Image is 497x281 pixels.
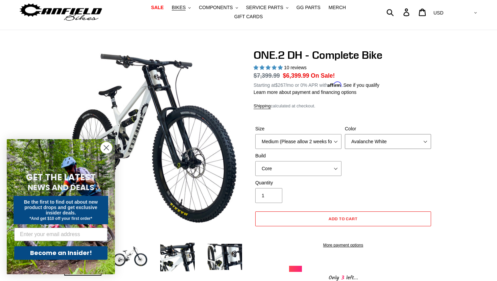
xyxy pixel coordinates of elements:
[284,65,307,70] span: 10 reviews
[254,90,356,95] a: Learn more about payment and financing options
[255,211,431,226] button: Add to cart
[231,12,266,21] a: GIFT CARDS
[100,142,112,154] button: Close dialog
[151,5,164,10] span: SALE
[283,72,309,79] span: $6,399.99
[29,216,92,221] span: *And get $10 off your first order*
[168,3,194,12] button: BIKES
[199,5,233,10] span: COMPONENTS
[14,246,108,260] button: Become an Insider!
[254,49,433,61] h1: ONE.2 DH - Complete Bike
[293,3,324,12] a: GG PARTS
[329,5,346,10] span: MERCH
[311,71,335,80] span: On Sale!
[148,3,167,12] a: SALE
[328,81,342,87] span: Affirm
[159,238,196,276] img: Load image into Gallery viewer, ONE.2 DH - Complete Bike
[242,3,291,12] button: SERVICE PARTS
[325,3,349,12] a: MERCH
[255,242,431,248] a: More payment options
[19,2,103,23] img: Canfield Bikes
[234,14,263,20] span: GIFT CARDS
[254,103,433,109] div: calculated at checkout.
[329,216,358,221] span: Add to cart
[297,5,321,10] span: GG PARTS
[28,182,94,193] span: NEWS AND DEALS
[255,152,341,159] label: Build
[172,5,186,10] span: BIKES
[206,238,243,276] img: Load image into Gallery viewer, ONE.2 DH - Complete Bike
[254,72,280,79] s: $7,399.99
[275,82,286,88] span: $267
[254,80,379,89] p: Starting at /mo or 0% APR with .
[246,5,283,10] span: SERVICE PARTS
[255,179,341,186] label: Quantity
[14,228,108,241] input: Enter your email address
[255,125,341,132] label: Size
[24,199,98,215] span: Be the first to find out about new product drops and get exclusive insider deals.
[345,125,431,132] label: Color
[390,5,407,20] input: Search
[254,103,271,109] a: Shipping
[343,82,379,88] a: See if you qualify - Learn more about Affirm Financing (opens in modal)
[112,238,149,276] img: Load image into Gallery viewer, ONE.2 DH - Complete Bike
[195,3,241,12] button: COMPONENTS
[254,65,284,70] span: 5.00 stars
[26,171,96,183] span: GET THE LATEST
